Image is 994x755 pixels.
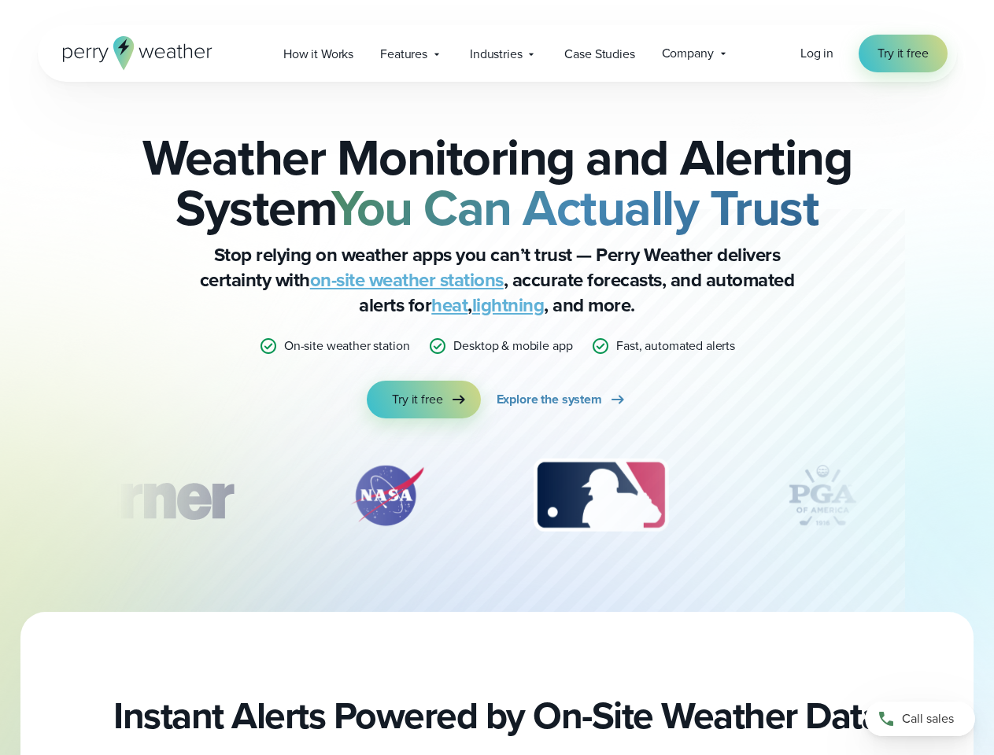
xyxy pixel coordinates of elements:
[32,456,256,535] img: Turner-Construction_1.svg
[392,390,442,409] span: Try it free
[616,337,735,355] p: Fast, automated alerts
[497,381,627,418] a: Explore the system
[497,390,602,409] span: Explore the system
[284,337,410,355] p: On-site weather station
[380,45,427,64] span: Features
[878,44,928,63] span: Try it free
[662,44,714,63] span: Company
[332,456,442,535] img: NASA.svg
[800,44,833,62] span: Log in
[859,35,947,72] a: Try it free
[472,291,545,319] a: lightning
[800,44,833,63] a: Log in
[310,266,504,294] a: on-site weather stations
[902,709,954,728] span: Call sales
[113,694,881,738] h2: Instant Alerts Powered by On-Site Weather Data
[453,337,572,355] p: Desktop & mobile app
[283,45,353,64] span: How it Works
[331,171,818,245] strong: You Can Actually Trust
[116,132,878,233] h2: Weather Monitoring and Alerting System
[759,456,885,535] img: PGA.svg
[865,702,975,736] a: Call sales
[759,456,885,535] div: 4 of 12
[183,242,812,318] p: Stop relying on weather apps you can’t trust — Perry Weather delivers certainty with , accurate f...
[270,38,367,70] a: How it Works
[518,456,684,535] div: 3 of 12
[564,45,634,64] span: Case Studies
[367,381,480,418] a: Try it free
[431,291,467,319] a: heat
[551,38,648,70] a: Case Studies
[332,456,442,535] div: 2 of 12
[32,456,256,535] div: 1 of 12
[116,456,878,543] div: slideshow
[518,456,684,535] img: MLB.svg
[470,45,522,64] span: Industries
